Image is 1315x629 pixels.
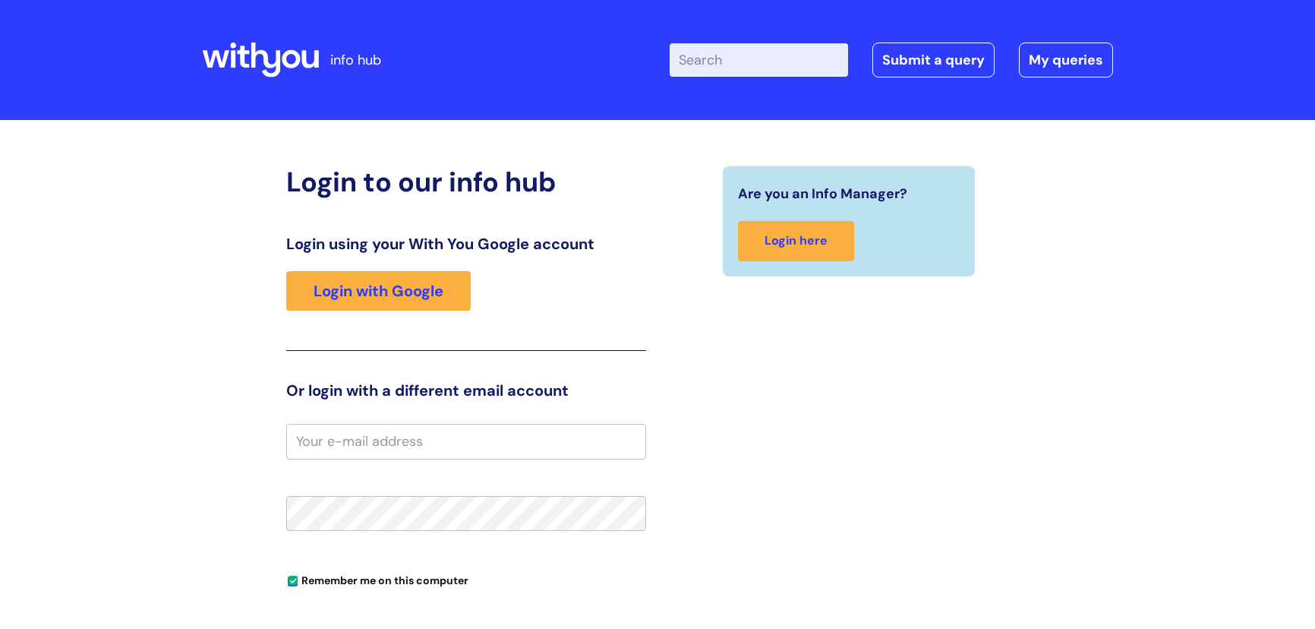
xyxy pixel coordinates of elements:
input: Remember me on this computer [288,577,298,586]
a: My queries [1019,43,1113,77]
span: Are you an Info Manager? [738,182,907,206]
h2: Login to our info hub [286,166,646,198]
h3: Login using your With You Google account [286,235,646,253]
div: You can uncheck this option if you're logging in from a shared device [286,567,646,592]
input: Your e-mail address [286,424,646,459]
a: Login with Google [286,271,471,311]
a: Submit a query [872,43,995,77]
a: Login here [738,221,854,261]
h3: Or login with a different email account [286,381,646,400]
label: Remember me on this computer [286,571,468,587]
p: info hub [330,48,381,72]
input: Search [670,43,848,77]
